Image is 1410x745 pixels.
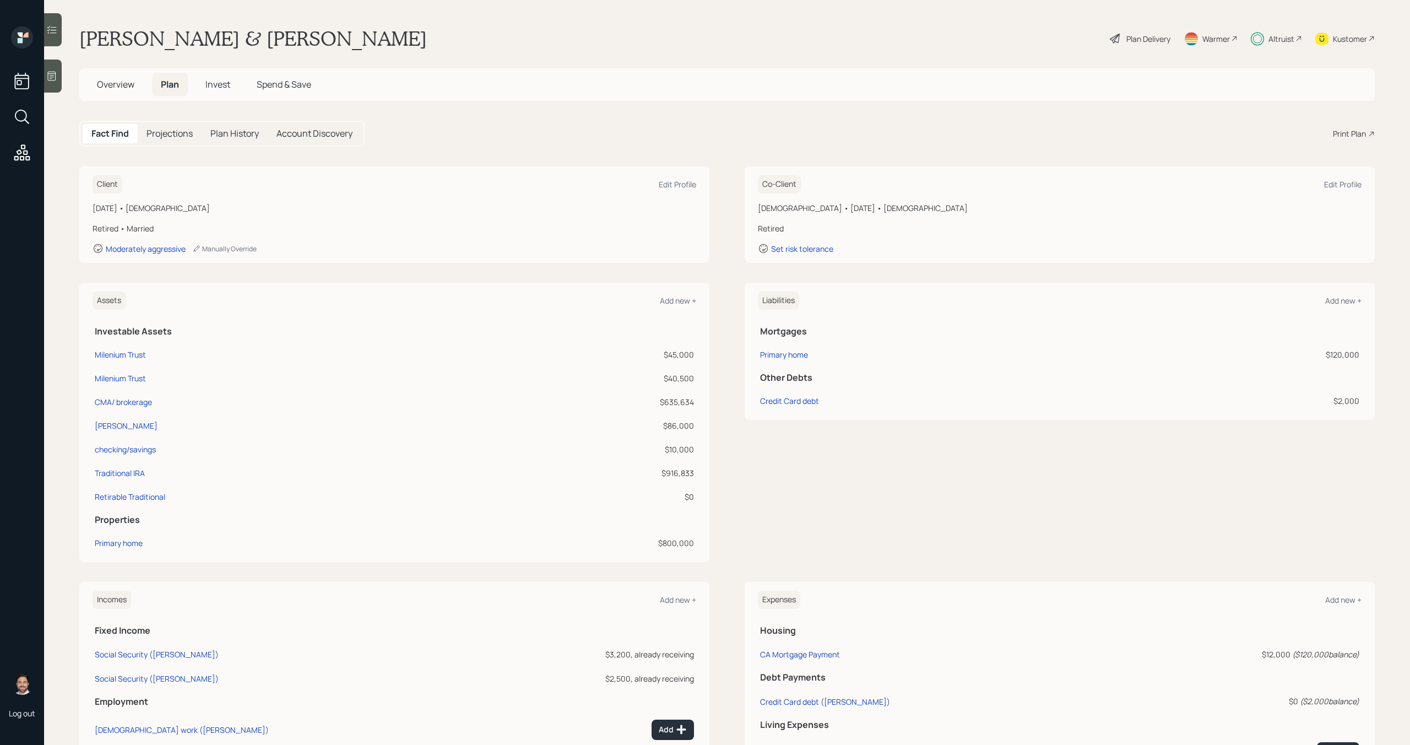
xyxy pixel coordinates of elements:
div: Log out [9,708,35,719]
span: Invest [205,78,230,90]
div: $3,200, already receiving [491,649,694,660]
h5: Mortgages [760,326,1359,337]
div: checking/savings [95,444,156,455]
h5: Fixed Income [95,625,694,636]
div: $2,500, already receiving [491,673,694,684]
button: Add [652,720,694,740]
h6: Expenses [758,591,800,609]
div: Manually Override [192,244,257,253]
div: Social Security ([PERSON_NAME]) [95,649,219,660]
div: $10,000 [487,444,694,455]
img: michael-russo-headshot.png [11,673,33,695]
div: $40,500 [487,372,694,384]
h5: Properties [95,515,694,525]
div: Print Plan [1333,128,1366,139]
div: Edit Profile [659,179,696,190]
div: Milenium Trust [95,349,146,360]
h5: Fact Find [91,128,129,139]
div: $86,000 [487,420,694,431]
h5: Housing [760,625,1359,636]
h5: Other Debts [760,372,1359,383]
div: Social Security ([PERSON_NAME]) [95,673,219,684]
div: Add new + [1325,595,1362,605]
div: Add new + [660,595,696,605]
h5: Living Expenses [760,720,1359,730]
div: $916,833 [487,467,694,479]
div: CA Mortgage Payment [760,649,840,660]
div: $12,000 [1156,649,1359,660]
div: Credit Card debt [760,395,819,407]
i: ( $120,000 balance) [1292,649,1359,660]
div: $0 [487,491,694,503]
i: ( $2,000 balance) [1300,696,1359,706]
div: Altruist [1268,33,1294,45]
div: Set risk tolerance [771,244,833,254]
div: [DEMOGRAPHIC_DATA] • [DATE] • [DEMOGRAPHIC_DATA] [758,202,1362,214]
div: Primary home [760,349,808,360]
h6: Liabilities [758,291,799,310]
div: Traditional IRA [95,467,145,479]
div: $45,000 [487,349,694,360]
div: $2,000 [1137,395,1359,407]
div: [PERSON_NAME] [95,420,158,431]
div: Add new + [660,295,696,306]
h6: Co-Client [758,175,801,193]
div: Kustomer [1333,33,1367,45]
div: [DEMOGRAPHIC_DATA] work ([PERSON_NAME]) [95,725,269,735]
div: Add new + [1325,295,1362,306]
div: Primary home [95,537,143,549]
div: Milenium Trust [95,372,146,384]
div: Warmer [1202,33,1230,45]
div: Retired • Married [93,223,696,234]
h5: Debt Payments [760,672,1359,683]
span: Plan [161,78,179,90]
h6: Client [93,175,122,193]
div: Plan Delivery [1126,33,1170,45]
div: $0 [1156,695,1359,707]
h6: Assets [93,291,126,310]
h5: Account Discovery [276,128,352,139]
div: $800,000 [487,537,694,549]
div: Moderately aggressive [106,244,186,254]
div: Retired [758,223,1362,234]
h1: [PERSON_NAME] & [PERSON_NAME] [79,26,427,51]
h5: Plan History [210,128,259,139]
h6: Incomes [93,591,131,609]
div: CMA/ brokerage [95,396,152,408]
div: Credit Card debt ([PERSON_NAME]) [760,697,890,707]
span: Overview [97,78,134,90]
h5: Employment [95,697,694,707]
div: [DATE] • [DEMOGRAPHIC_DATA] [93,202,696,214]
div: Edit Profile [1324,179,1362,190]
h5: Investable Assets [95,326,694,337]
div: Retirable Traditional [95,491,165,503]
div: Add [659,724,687,735]
span: Spend & Save [257,78,311,90]
div: $120,000 [1137,349,1359,360]
div: $635,634 [487,396,694,408]
h5: Projections [147,128,193,139]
